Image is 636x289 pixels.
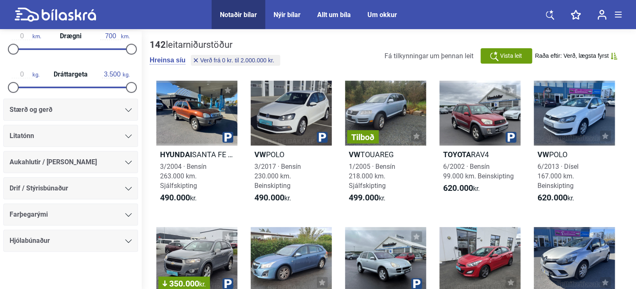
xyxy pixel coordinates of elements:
[349,193,385,203] span: kr.
[411,278,422,289] img: parking.png
[443,183,480,193] span: kr.
[10,183,68,194] span: Drif / Stýrisbúnaður
[160,193,190,203] b: 490.000
[150,56,185,64] button: Hreinsa síu
[349,193,379,203] b: 499.000
[160,193,197,203] span: kr.
[535,52,617,59] button: Raða eftir: Verð, lægsta fyrst
[345,150,426,159] h2: TOUAREG
[156,81,237,210] a: HyundaiSANTA FE 2,7 V63/2004 · Bensín263.000 km. Sjálfskipting490.000kr.
[443,163,514,180] span: 6/2002 · Bensín 99.000 km. Beinskipting
[500,52,522,60] span: Vista leit
[251,81,332,210] a: VWPOLO3/2017 · Bensín230.000 km. Beinskipting490.000kr.
[505,132,516,143] img: parking.png
[160,163,207,190] span: 3/2004 · Bensín 263.000 km. Sjálfskipting
[254,193,284,203] b: 490.000
[58,33,84,40] span: Drægni
[254,150,266,159] b: VW
[220,11,257,19] a: Notaðir bílar
[345,81,426,210] a: TilboðVWTOUAREG1/2005 · Bensín218.000 km. Sjálfskipting499.000kr.
[10,235,50,247] span: Hjólabúnaður
[385,52,473,60] span: Fá tilkynningar um þennan leit
[10,156,97,168] span: Aukahlutir / [PERSON_NAME]
[537,193,567,203] b: 620.000
[537,193,574,203] span: kr.
[150,40,166,50] b: 142
[10,130,34,142] span: Litatónn
[150,40,282,50] div: leitarniðurstöður
[254,193,291,203] span: kr.
[100,32,130,40] span: km.
[10,104,52,116] span: Stærð og gerð
[534,81,615,210] a: VWPOLO6/2013 · Dísel167.000 km. Beinskipting620.000kr.
[537,163,579,190] span: 6/2013 · Dísel 167.000 km. Beinskipting
[534,150,615,159] h2: POLO
[199,280,206,288] span: kr.
[317,132,328,143] img: parking.png
[160,150,192,159] b: Hyundai
[222,132,233,143] img: parking.png
[535,52,609,59] span: Raða eftir: Verð, lægsta fyrst
[317,11,351,19] a: Allt um bíla
[439,150,520,159] h2: RAV4
[351,133,375,141] span: Tilboð
[102,71,130,78] span: kg.
[222,278,233,289] img: parking.png
[156,150,237,159] h2: SANTA FE 2,7 V6
[537,150,549,159] b: VW
[191,55,280,66] button: Verð frá 0 kr. til 2.000.000 kr.
[439,81,520,210] a: ToyotaRAV46/2002 · Bensín99.000 km. Beinskipting620.000kr.
[254,163,301,190] span: 3/2017 · Bensín 230.000 km. Beinskipting
[163,279,206,288] span: 350.000
[12,32,41,40] span: km.
[251,150,332,159] h2: POLO
[443,183,473,193] b: 620.000
[443,150,471,159] b: Toyota
[349,150,360,159] b: VW
[349,163,395,190] span: 1/2005 · Bensín 218.000 km. Sjálfskipting
[367,11,397,19] a: Um okkur
[12,71,39,78] span: kg.
[200,57,274,63] span: Verð frá 0 kr. til 2.000.000 kr.
[597,10,606,20] img: user-login.svg
[274,11,301,19] a: Nýir bílar
[10,209,48,220] span: Farþegarými
[52,71,90,78] span: Dráttargeta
